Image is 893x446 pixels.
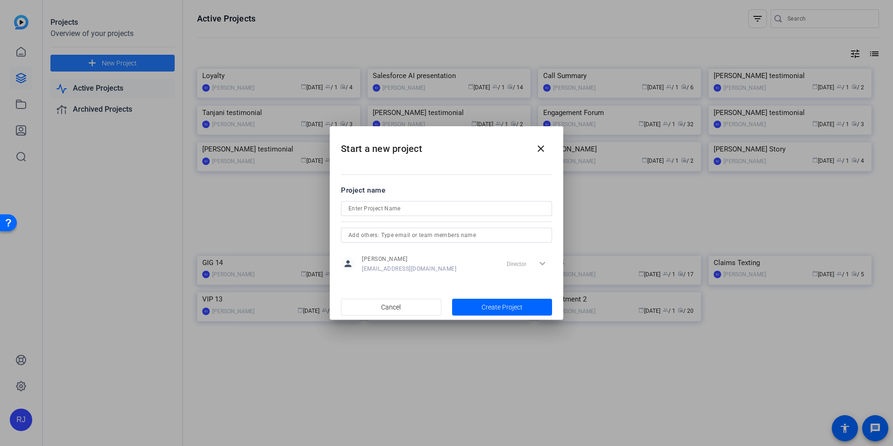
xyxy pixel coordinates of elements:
[452,299,553,316] button: Create Project
[362,255,456,263] span: [PERSON_NAME]
[330,126,563,164] h2: Start a new project
[348,230,545,241] input: Add others: Type email or team members name
[381,298,401,316] span: Cancel
[341,257,355,271] mat-icon: person
[341,185,552,195] div: Project name
[482,302,523,312] span: Create Project
[348,203,545,214] input: Enter Project Name
[535,143,546,154] mat-icon: close
[362,265,456,273] span: [EMAIL_ADDRESS][DOMAIN_NAME]
[341,299,441,316] button: Cancel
